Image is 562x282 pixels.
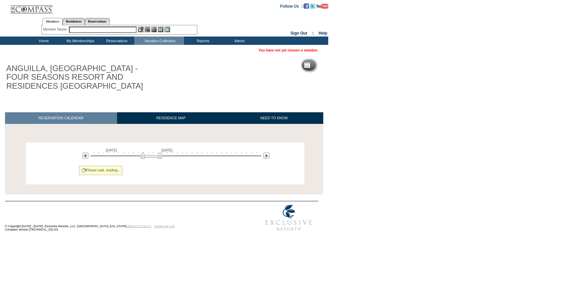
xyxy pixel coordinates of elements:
img: b_edit.gif [138,27,144,32]
img: Follow us on Twitter [310,3,315,9]
a: TERMS OF USE [154,225,175,228]
h1: ANGUILLA, [GEOGRAPHIC_DATA] - FOUR SEASONS RESORT AND RESIDENCES [GEOGRAPHIC_DATA] [5,63,154,92]
span: [DATE] [161,148,173,152]
a: Follow us on Twitter [310,4,315,8]
img: Reservations [158,27,163,32]
img: b_calculator.gif [164,27,170,32]
a: Help [319,31,327,36]
a: RESIDENCE MAP [117,112,225,124]
td: Follow Us :: [280,3,304,9]
a: Members [42,18,63,25]
td: Home [25,37,61,45]
td: Reports [184,37,220,45]
a: RESERVATION CALENDAR [5,112,117,124]
a: Residences [63,18,85,25]
a: Become our fan on Facebook [304,4,309,8]
img: View [145,27,150,32]
span: You have not yet chosen a member. [259,48,318,52]
td: Reservations [98,37,134,45]
span: [DATE] [106,148,117,152]
a: Subscribe to our YouTube Channel [316,4,328,8]
a: Sign Out [290,31,307,36]
div: Please wait, loading... [79,166,123,175]
a: NEED TO KNOW [225,112,323,124]
td: My Memberships [61,37,98,45]
img: Impersonate [151,27,157,32]
span: :: [312,31,314,36]
a: PRIVACY POLICY [127,225,152,228]
td: Admin [220,37,257,45]
a: Reservations [85,18,110,25]
img: Become our fan on Facebook [304,3,309,9]
td: © Copyright [DATE] - [DATE]. Exclusive Resorts, LLC. [GEOGRAPHIC_DATA], [US_STATE]. Compass Versi... [5,202,237,235]
img: Exclusive Resorts [259,201,318,235]
img: Previous [82,152,89,159]
h5: Reservation Calendar [313,63,363,67]
img: spinner2.gif [81,168,86,173]
td: Vacation Collection [134,37,184,45]
img: Next [263,152,270,159]
img: Subscribe to our YouTube Channel [316,4,328,9]
div: Member Name: [43,27,69,32]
